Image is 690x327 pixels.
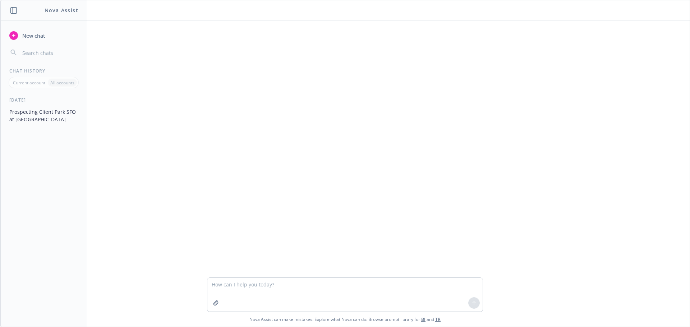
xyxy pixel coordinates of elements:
p: All accounts [50,80,74,86]
span: Nova Assist can make mistakes. Explore what Nova can do: Browse prompt library for and [3,312,687,327]
h1: Nova Assist [45,6,78,14]
button: Prospecting Client Park SFO at [GEOGRAPHIC_DATA] [6,106,81,125]
p: Current account [13,80,45,86]
div: Chat History [1,68,87,74]
div: [DATE] [1,97,87,103]
button: New chat [6,29,81,42]
span: New chat [21,32,45,39]
a: BI [421,316,425,322]
a: TR [435,316,441,322]
input: Search chats [21,48,78,58]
